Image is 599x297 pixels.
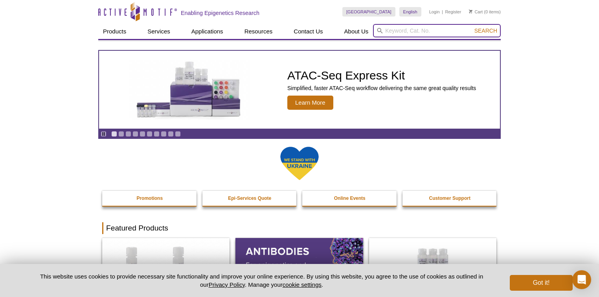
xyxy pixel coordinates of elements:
[187,24,228,39] a: Applications
[181,9,259,17] h2: Enabling Epigenetics Research
[334,196,366,201] strong: Online Events
[469,7,501,17] li: (0 items)
[161,131,167,137] a: Go to slide 8
[474,28,497,34] span: Search
[469,9,483,15] a: Cart
[140,131,145,137] a: Go to slide 5
[132,131,138,137] a: Go to slide 4
[429,9,440,15] a: Login
[118,131,124,137] a: Go to slide 2
[98,24,131,39] a: Products
[99,51,500,129] a: ATAC-Seq Express Kit ATAC-Seq Express Kit Simplified, faster ATAC-Seq workflow delivering the sam...
[102,222,497,234] h2: Featured Products
[240,24,277,39] a: Resources
[136,196,163,201] strong: Promotions
[101,131,107,137] a: Toggle autoplay
[340,24,373,39] a: About Us
[154,131,160,137] a: Go to slide 7
[510,275,573,291] button: Got it!
[342,7,395,17] a: [GEOGRAPHIC_DATA]
[469,9,472,13] img: Your Cart
[147,131,153,137] a: Go to slide 6
[125,131,131,137] a: Go to slide 3
[102,191,197,206] a: Promotions
[373,24,501,37] input: Keyword, Cat. No.
[429,196,470,201] strong: Customer Support
[302,191,397,206] a: Online Events
[472,27,500,34] button: Search
[572,270,591,289] div: Open Intercom Messenger
[209,281,245,288] a: Privacy Policy
[168,131,174,137] a: Go to slide 9
[399,7,421,17] a: English
[125,60,254,120] img: ATAC-Seq Express Kit
[175,131,181,137] a: Go to slide 10
[287,96,333,110] span: Learn More
[202,191,298,206] a: Epi-Services Quote
[99,51,500,129] article: ATAC-Seq Express Kit
[280,146,319,181] img: We Stand With Ukraine
[26,272,497,289] p: This website uses cookies to provide necessary site functionality and improve your online experie...
[445,9,461,15] a: Register
[283,281,322,288] button: cookie settings
[287,85,476,92] p: Simplified, faster ATAC-Seq workflow delivering the same great quality results
[289,24,327,39] a: Contact Us
[402,191,498,206] a: Customer Support
[111,131,117,137] a: Go to slide 1
[228,196,271,201] strong: Epi-Services Quote
[143,24,175,39] a: Services
[287,70,476,81] h2: ATAC-Seq Express Kit
[442,7,443,17] li: |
